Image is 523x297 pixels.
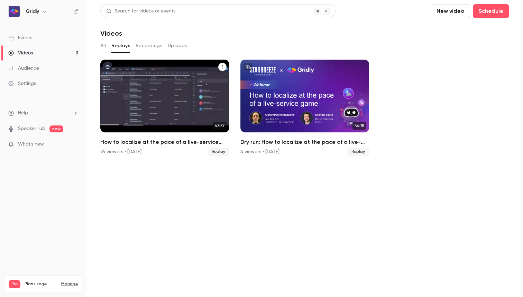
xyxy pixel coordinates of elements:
button: Schedule [473,4,509,18]
h2: How to localize at the pace of a live-service game [100,138,229,146]
a: Manage [61,281,78,287]
span: What's new [18,141,44,148]
button: New video [431,4,470,18]
button: unpublished [243,62,252,71]
div: Audience [8,65,39,72]
h2: Dry run: How to localize at the pace of a live-service game [240,138,369,146]
div: 76 viewers • [DATE] [100,148,141,155]
div: Events [8,34,32,41]
span: new [49,125,63,132]
span: Replay [347,148,369,156]
div: 4 viewers • [DATE] [240,148,279,155]
li: How to localize at the pace of a live-service game [100,60,229,156]
a: 43:37How to localize at the pace of a live-service game76 viewers • [DATE]Replay [100,60,229,156]
li: Dry run: How to localize at the pace of a live-service game [240,60,369,156]
button: published [103,62,112,71]
a: 54:18Dry run: How to localize at the pace of a live-service game4 viewers • [DATE]Replay [240,60,369,156]
button: All [100,40,106,51]
span: 43:37 [213,122,227,130]
span: Pro [9,280,20,288]
li: help-dropdown-opener [8,110,78,117]
span: 54:18 [352,122,366,130]
div: Search for videos or events [106,8,175,15]
h6: Gridly [26,8,39,15]
ul: Videos [100,60,509,156]
span: Help [18,110,28,117]
button: Recordings [136,40,162,51]
img: Gridly [9,6,20,17]
h1: Videos [100,29,122,37]
a: SpeakerHub [18,125,45,132]
div: Videos [8,50,33,56]
span: Replay [208,148,229,156]
button: Replays [111,40,130,51]
section: Videos [100,4,509,293]
div: Settings [8,80,36,87]
span: Plan usage [25,281,57,287]
button: Uploads [168,40,187,51]
iframe: Noticeable Trigger [70,141,78,148]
